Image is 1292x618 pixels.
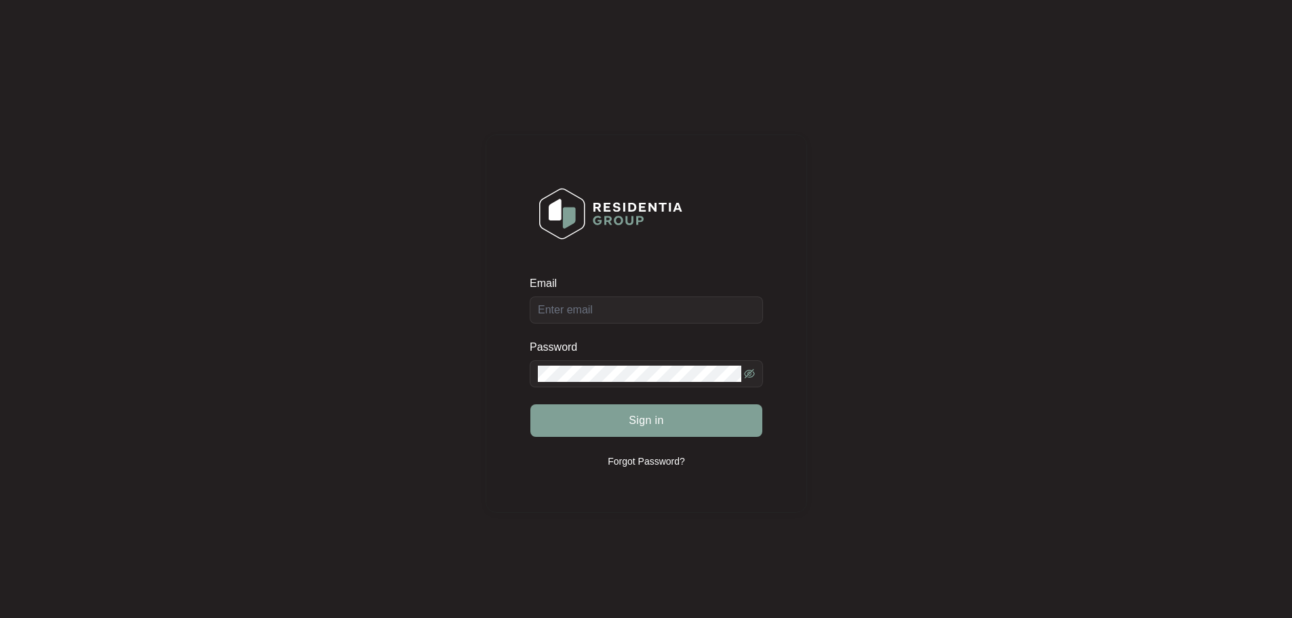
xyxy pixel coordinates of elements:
[530,179,691,248] img: Login Logo
[744,368,755,379] span: eye-invisible
[629,412,664,429] span: Sign in
[530,341,587,354] label: Password
[538,366,741,382] input: Password
[530,404,762,437] button: Sign in
[530,277,566,290] label: Email
[530,296,763,324] input: Email
[608,455,685,468] p: Forgot Password?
